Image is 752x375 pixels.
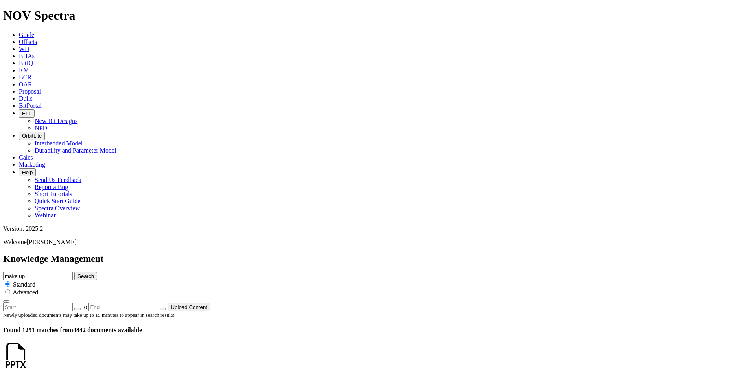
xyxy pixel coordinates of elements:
a: Short Tutorials [35,191,72,197]
input: e.g. Smoothsteer Record [3,272,73,280]
a: Send Us Feedback [35,176,81,183]
a: Calcs [19,154,33,161]
a: Dulls [19,95,33,102]
input: Start [3,303,73,311]
div: Version: 2025.2 [3,225,749,232]
a: Durability and Parameter Model [35,147,116,154]
button: OrbitLite [19,132,45,140]
span: Found 1251 matches from [3,327,73,333]
h2: Knowledge Management [3,254,749,264]
button: FTT [19,109,35,118]
a: Interbedded Model [35,140,83,147]
small: Newly uploaded documents may take up to 15 minutes to appear in search results. [3,312,175,318]
span: Standard [13,281,35,288]
a: BitIQ [19,60,33,66]
span: FTT [22,110,31,116]
a: Webinar [35,212,56,219]
a: BitPortal [19,102,42,109]
a: WD [19,46,29,52]
span: OrbitLite [22,133,42,139]
span: [PERSON_NAME] [27,239,77,245]
h4: 4842 documents available [3,327,749,334]
a: Quick Start Guide [35,198,80,204]
a: Offsets [19,39,37,45]
a: Report a Bug [35,184,68,190]
a: BHAs [19,53,35,59]
h1: NOV Spectra [3,8,749,23]
a: Proposal [19,88,41,95]
span: to [82,303,87,310]
button: Upload Content [168,303,210,311]
span: Advanced [13,289,38,296]
a: BCR [19,74,31,81]
button: Search [74,272,97,280]
p: Welcome [3,239,749,246]
button: Help [19,168,36,176]
a: OAR [19,81,32,88]
input: End [88,303,158,311]
a: KM [19,67,29,74]
a: New Bit Designs [35,118,77,124]
a: Marketing [19,161,45,168]
a: Spectra Overview [35,205,80,211]
a: Guide [19,31,34,38]
a: NPD [35,125,47,131]
span: Help [22,169,33,175]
